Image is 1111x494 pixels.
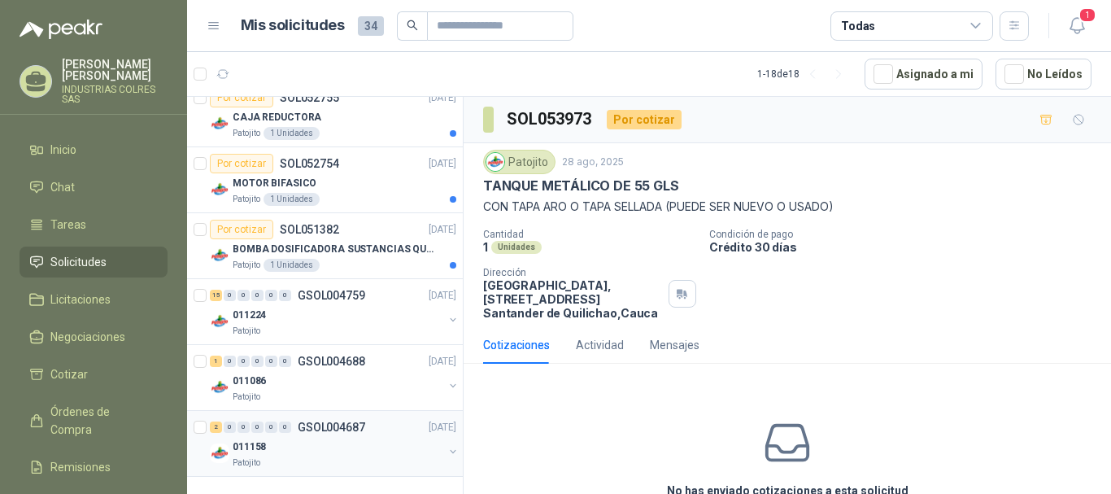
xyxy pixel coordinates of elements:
a: Inicio [20,134,168,165]
span: Licitaciones [50,291,111,308]
div: 0 [237,422,250,433]
img: Company Logo [210,378,229,397]
a: Órdenes de Compra [20,396,168,445]
p: 011224 [233,308,266,323]
div: 0 [279,356,291,367]
a: Cotizar [20,359,168,390]
span: Solicitudes [50,253,107,271]
p: [DATE] [429,420,456,435]
a: Solicitudes [20,247,168,278]
a: 1 0 0 0 0 0 GSOL004688[DATE] Company Logo011086Patojito [210,352,460,404]
img: Company Logo [486,153,504,171]
span: 1 [1078,7,1096,23]
p: 011158 [233,439,266,455]
h1: Mis solicitudes [241,14,345,37]
img: Logo peakr [20,20,102,39]
p: Dirección [483,267,662,278]
a: Licitaciones [20,284,168,315]
div: 0 [279,290,291,301]
p: MOTOR BIFASICO [233,176,316,191]
p: [DATE] [429,156,456,172]
a: 15 0 0 0 0 0 GSOL004759[DATE] Company Logo011224Patojito [210,286,460,338]
p: CAJA REDUCTORA [233,110,321,125]
p: Patojito [233,127,260,140]
button: No Leídos [996,59,1091,90]
p: GSOL004688 [298,356,365,367]
img: Company Logo [210,114,229,133]
p: Patojito [233,391,260,404]
div: Por cotizar [210,220,273,239]
div: 1 Unidades [264,259,320,272]
p: SOL052754 [280,158,339,169]
div: 0 [224,422,236,433]
span: Inicio [50,141,76,159]
a: Por cotizarSOL052754[DATE] Company LogoMOTOR BIFASICOPatojito1 Unidades [187,147,463,213]
p: [DATE] [429,354,456,369]
a: Tareas [20,209,168,240]
div: 0 [251,356,264,367]
p: Patojito [233,325,260,338]
span: Órdenes de Compra [50,403,152,439]
div: Todas [841,17,875,35]
p: Patojito [233,259,260,272]
span: Chat [50,178,75,196]
div: 0 [224,356,236,367]
div: Actividad [576,336,624,354]
a: Negociaciones [20,321,168,352]
p: SOL052755 [280,92,339,103]
p: Cantidad [483,229,696,240]
div: 1 Unidades [264,127,320,140]
p: [DATE] [429,288,456,304]
div: 0 [279,422,291,433]
div: 2 [210,422,222,433]
div: 0 [251,290,264,301]
p: Patojito [233,457,260,470]
div: 0 [251,422,264,433]
img: Company Logo [210,312,229,331]
p: [DATE] [429,222,456,238]
div: 0 [237,290,250,301]
button: Asignado a mi [865,59,982,90]
p: TANQUE METÁLICO DE 55 GLS [483,177,679,195]
p: BOMBA DOSIFICADORA SUSTANCIAS QUIMICAS [233,242,435,257]
div: 1 - 18 de 18 [757,61,852,87]
h3: SOL053973 [507,107,594,132]
div: Por cotizar [607,110,682,129]
div: 0 [265,290,277,301]
p: Condición de pago [709,229,1104,240]
p: GSOL004759 [298,290,365,301]
div: Patojito [483,150,555,174]
p: 011086 [233,374,266,389]
span: Cotizar [50,365,88,383]
span: Negociaciones [50,328,125,346]
p: Crédito 30 días [709,240,1104,254]
div: Por cotizar [210,154,273,173]
div: 1 [210,356,222,367]
p: [DATE] [429,90,456,106]
p: [GEOGRAPHIC_DATA], [STREET_ADDRESS] Santander de Quilichao , Cauca [483,278,662,320]
div: Mensajes [650,336,699,354]
img: Company Logo [210,246,229,265]
div: 15 [210,290,222,301]
div: 0 [265,356,277,367]
a: Chat [20,172,168,203]
p: [PERSON_NAME] [PERSON_NAME] [62,59,168,81]
div: Cotizaciones [483,336,550,354]
span: 34 [358,16,384,36]
p: 28 ago, 2025 [562,155,624,170]
p: INDUSTRIAS COLRES SAS [62,85,168,104]
div: 1 Unidades [264,193,320,206]
p: Patojito [233,193,260,206]
div: Por cotizar [210,88,273,107]
p: CON TAPA ARO O TAPA SELLADA (PUEDE SER NUEVO O USADO) [483,198,1091,216]
p: 1 [483,240,488,254]
img: Company Logo [210,444,229,463]
div: 0 [237,356,250,367]
span: Remisiones [50,458,111,476]
div: Unidades [491,241,542,254]
img: Company Logo [210,180,229,199]
button: 1 [1062,11,1091,41]
a: Por cotizarSOL051382[DATE] Company LogoBOMBA DOSIFICADORA SUSTANCIAS QUIMICASPatojito1 Unidades [187,213,463,279]
a: 2 0 0 0 0 0 GSOL004687[DATE] Company Logo011158Patojito [210,417,460,470]
span: Tareas [50,216,86,234]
